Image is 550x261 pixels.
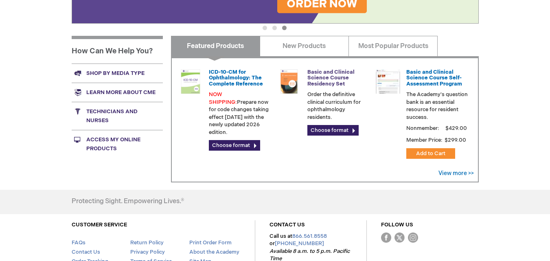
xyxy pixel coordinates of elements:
strong: Member Price: [406,137,443,143]
a: Access My Online Products [72,130,163,158]
a: Most Popular Products [348,36,438,56]
a: Basic and Clinical Science Course Residency Set [307,69,355,87]
font: NOW SHIPPING: [209,91,237,105]
a: View more >> [438,170,474,177]
img: Twitter [394,232,405,243]
h4: Protecting Sight. Empowering Lives.® [72,198,184,205]
p: Order the definitive clinical curriculum for ophthalmology residents. [307,91,369,121]
strong: Nonmember: [406,123,439,134]
a: 866.561.8558 [292,233,327,239]
a: Privacy Policy [130,249,165,255]
span: $299.00 [444,137,467,143]
p: The Academy's question bank is an essential resource for resident success. [406,91,468,121]
a: Basic and Clinical Science Course Self-Assessment Program [406,69,462,87]
h1: How Can We Help You? [72,36,163,64]
a: Choose format [307,125,359,136]
a: [PHONE_NUMBER] [275,240,324,247]
img: 0120008u_42.png [178,69,203,94]
a: Contact Us [72,249,100,255]
a: Featured Products [171,36,260,56]
p: Prepare now for code changes taking effect [DATE] with the newly updated 2026 edition. [209,91,271,136]
a: Learn more about CME [72,83,163,102]
button: 1 of 3 [263,26,267,30]
a: FAQs [72,239,85,246]
a: CONTACT US [270,222,305,228]
img: 02850963u_47.png [277,69,301,94]
a: Print Order Form [189,239,232,246]
a: CUSTOMER SERVICE [72,222,127,228]
img: bcscself_20.jpg [376,69,400,94]
a: Technicians and nurses [72,102,163,130]
button: 3 of 3 [282,26,287,30]
span: Add to Cart [416,150,445,157]
button: Add to Cart [406,148,455,159]
button: 2 of 3 [272,26,277,30]
a: About the Academy [189,249,239,255]
a: New Products [260,36,349,56]
a: ICD-10-CM for Ophthalmology: The Complete Reference [209,69,263,87]
img: Facebook [381,232,391,243]
a: Choose format [209,140,260,151]
a: Shop by media type [72,64,163,83]
img: instagram [408,232,418,243]
a: FOLLOW US [381,222,413,228]
a: Return Policy [130,239,164,246]
span: $429.00 [444,125,468,132]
